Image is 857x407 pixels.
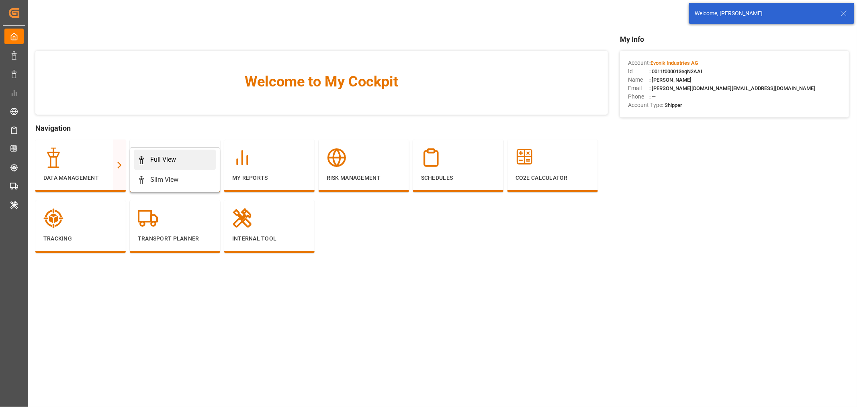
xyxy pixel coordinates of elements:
[232,234,307,243] p: Internal Tool
[421,174,495,182] p: Schedules
[695,9,833,18] div: Welcome, [PERSON_NAME]
[628,76,649,84] span: Name
[620,34,849,45] span: My Info
[327,174,401,182] p: Risk Management
[628,92,649,101] span: Phone
[649,85,815,91] span: : [PERSON_NAME][DOMAIN_NAME][EMAIL_ADDRESS][DOMAIN_NAME]
[43,174,118,182] p: Data Management
[649,68,702,74] span: : 0011t000013eqN2AAI
[134,170,216,190] a: Slim View
[51,71,592,92] span: Welcome to My Cockpit
[150,175,178,185] div: Slim View
[628,67,649,76] span: Id
[150,155,176,164] div: Full View
[35,123,608,134] span: Navigation
[649,77,691,83] span: : [PERSON_NAME]
[232,174,307,182] p: My Reports
[662,102,682,108] span: : Shipper
[649,60,698,66] span: :
[649,94,656,100] span: : —
[628,59,649,67] span: Account
[138,234,212,243] p: Transport Planner
[134,150,216,170] a: Full View
[628,84,649,92] span: Email
[628,101,662,109] span: Account Type
[515,174,590,182] p: CO2e Calculator
[43,234,118,243] p: Tracking
[650,60,698,66] span: Evonik Industries AG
